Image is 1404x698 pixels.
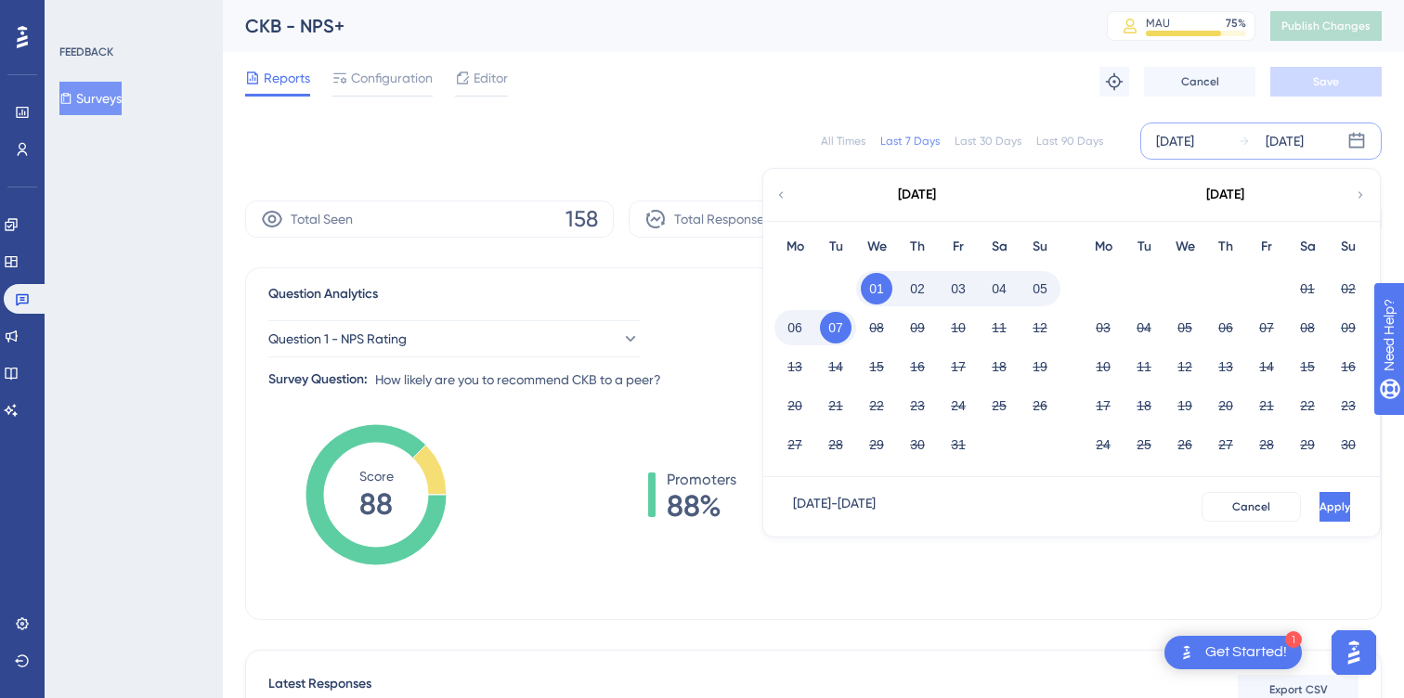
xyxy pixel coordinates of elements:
[942,390,974,421] button: 24
[1246,236,1287,258] div: Fr
[1087,390,1119,421] button: 17
[1020,236,1060,258] div: Su
[1202,492,1301,522] button: Cancel
[59,82,122,115] button: Surveys
[820,312,851,343] button: 07
[1292,429,1323,460] button: 29
[1164,236,1205,258] div: We
[1024,312,1056,343] button: 12
[44,5,116,27] span: Need Help?
[359,469,394,484] tspan: Score
[938,236,979,258] div: Fr
[1205,642,1287,663] div: Get Started!
[779,390,811,421] button: 20
[268,283,378,305] span: Question Analytics
[1210,351,1241,382] button: 13
[1269,682,1328,697] span: Export CSV
[1251,312,1282,343] button: 07
[1206,184,1244,206] div: [DATE]
[779,429,811,460] button: 27
[902,429,933,460] button: 30
[268,320,640,357] button: Question 1 - NPS Rating
[1281,19,1371,33] span: Publish Changes
[268,328,407,350] span: Question 1 - NPS Rating
[979,236,1020,258] div: Sa
[902,351,933,382] button: 16
[375,368,661,391] span: How likely are you to recommend CKB to a peer?
[1128,429,1160,460] button: 25
[1024,351,1056,382] button: 19
[898,184,936,206] div: [DATE]
[1232,499,1270,514] span: Cancel
[821,134,865,149] div: All Times
[1287,236,1328,258] div: Sa
[897,236,938,258] div: Th
[1128,390,1160,421] button: 18
[861,312,892,343] button: 08
[861,429,892,460] button: 29
[1144,67,1255,97] button: Cancel
[1319,499,1350,514] span: Apply
[667,491,736,521] span: 88%
[667,469,736,491] span: Promoters
[942,429,974,460] button: 31
[1251,390,1282,421] button: 21
[291,208,353,230] span: Total Seen
[351,67,433,89] span: Configuration
[774,236,815,258] div: Mo
[359,486,393,522] tspan: 88
[779,351,811,382] button: 13
[245,13,1060,39] div: CKB - NPS+
[1156,130,1194,152] div: [DATE]
[1210,429,1241,460] button: 27
[1319,492,1350,522] button: Apply
[861,273,892,304] button: 01
[565,204,598,234] span: 158
[820,351,851,382] button: 14
[1024,390,1056,421] button: 26
[1332,351,1364,382] button: 16
[902,273,933,304] button: 02
[1292,351,1323,382] button: 15
[820,390,851,421] button: 21
[1128,351,1160,382] button: 11
[1087,351,1119,382] button: 10
[1205,236,1246,258] div: Th
[1270,11,1382,41] button: Publish Changes
[880,134,940,149] div: Last 7 Days
[1332,312,1364,343] button: 09
[1146,16,1170,31] div: MAU
[1332,273,1364,304] button: 02
[815,236,856,258] div: Tu
[1128,312,1160,343] button: 04
[474,67,508,89] span: Editor
[983,390,1015,421] button: 25
[1169,390,1201,421] button: 19
[1169,351,1201,382] button: 12
[674,208,770,230] span: Total Responses
[1266,130,1304,152] div: [DATE]
[1024,273,1056,304] button: 05
[1210,312,1241,343] button: 06
[1087,429,1119,460] button: 24
[1292,273,1323,304] button: 01
[861,351,892,382] button: 15
[1292,312,1323,343] button: 08
[1332,429,1364,460] button: 30
[1328,236,1369,258] div: Su
[1036,134,1103,149] div: Last 90 Days
[1251,429,1282,460] button: 28
[942,312,974,343] button: 10
[983,273,1015,304] button: 04
[1270,67,1382,97] button: Save
[1124,236,1164,258] div: Tu
[1181,74,1219,89] span: Cancel
[1176,641,1198,664] img: launcher-image-alternative-text
[942,351,974,382] button: 17
[1164,636,1302,669] div: Open Get Started! checklist, remaining modules: 1
[264,67,310,89] span: Reports
[1251,351,1282,382] button: 14
[268,368,368,391] div: Survey Question:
